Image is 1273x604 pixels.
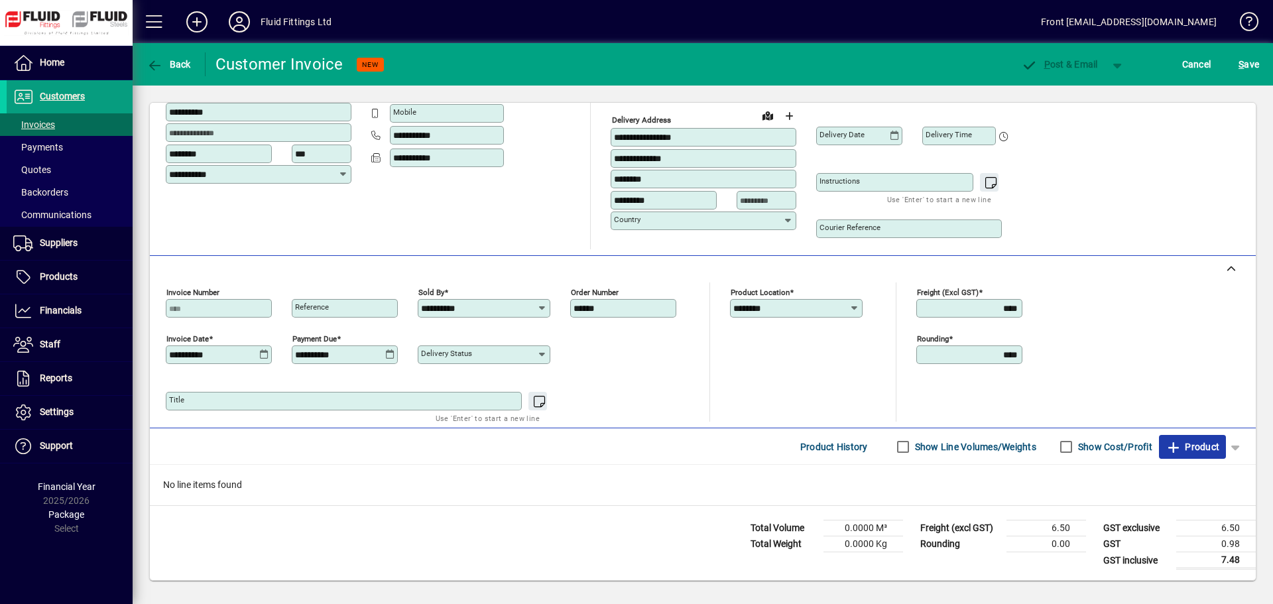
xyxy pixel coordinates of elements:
span: S [1239,59,1244,70]
div: Fluid Fittings Ltd [261,11,332,32]
mat-hint: Use 'Enter' to start a new line [436,410,540,426]
td: 6.50 [1176,520,1256,536]
div: Front [EMAIL_ADDRESS][DOMAIN_NAME] [1041,11,1217,32]
span: P [1044,59,1050,70]
td: Total Volume [744,520,823,536]
mat-label: Product location [731,288,790,297]
td: 6.50 [1006,520,1086,536]
button: Product History [795,435,873,459]
span: Product History [800,436,868,457]
span: Payments [13,142,63,152]
mat-label: Instructions [819,176,860,186]
button: Product [1159,435,1226,459]
span: Backorders [13,187,68,198]
a: Settings [7,396,133,429]
span: Communications [13,210,91,220]
mat-label: Invoice date [166,334,209,343]
td: GST exclusive [1097,520,1176,536]
span: Suppliers [40,237,78,248]
a: Products [7,261,133,294]
td: Rounding [914,536,1006,552]
span: Settings [40,406,74,417]
mat-label: Invoice number [166,288,219,297]
a: Communications [7,204,133,226]
button: Profile [218,10,261,34]
td: 0.0000 M³ [823,520,903,536]
span: Package [48,509,84,520]
mat-label: Sold by [418,288,444,297]
button: Cancel [1179,52,1215,76]
a: Financials [7,294,133,328]
mat-label: Payment due [292,334,337,343]
a: Knowledge Base [1230,3,1256,46]
span: Quotes [13,164,51,175]
span: Financial Year [38,481,95,492]
span: Product [1166,436,1219,457]
mat-label: Delivery time [926,130,972,139]
button: Save [1235,52,1262,76]
td: 0.00 [1006,536,1086,552]
td: GST [1097,536,1176,552]
a: Staff [7,328,133,361]
mat-label: Delivery status [421,349,472,358]
span: Products [40,271,78,282]
mat-label: Reference [295,302,329,312]
span: Customers [40,91,85,101]
td: 0.98 [1176,536,1256,552]
a: View on map [757,105,778,126]
button: Choose address [778,105,800,127]
span: Financials [40,305,82,316]
button: Back [143,52,194,76]
span: Support [40,440,73,451]
td: GST inclusive [1097,552,1176,569]
td: Freight (excl GST) [914,520,1006,536]
a: Reports [7,362,133,395]
mat-label: Mobile [393,107,416,117]
span: Staff [40,339,60,349]
mat-label: Country [614,215,640,224]
a: Support [7,430,133,463]
a: Payments [7,136,133,158]
span: Cancel [1182,54,1211,75]
button: Add [176,10,218,34]
mat-hint: Use 'Enter' to start a new line [887,192,991,207]
td: Total Weight [744,536,823,552]
span: Home [40,57,64,68]
span: ost & Email [1021,59,1098,70]
td: 7.48 [1176,552,1256,569]
mat-label: Title [169,395,184,404]
a: Suppliers [7,227,133,260]
a: Quotes [7,158,133,181]
td: 0.0000 Kg [823,536,903,552]
mat-label: Freight (excl GST) [917,288,979,297]
label: Show Cost/Profit [1075,440,1152,453]
span: Back [147,59,191,70]
span: NEW [362,60,379,69]
a: Backorders [7,181,133,204]
span: Reports [40,373,72,383]
a: Home [7,46,133,80]
mat-label: Courier Reference [819,223,880,232]
a: Invoices [7,113,133,136]
mat-label: Order number [571,288,619,297]
mat-label: Rounding [917,334,949,343]
label: Show Line Volumes/Weights [912,440,1036,453]
div: No line items found [150,465,1256,505]
span: Invoices [13,119,55,130]
span: ave [1239,54,1259,75]
mat-label: Delivery date [819,130,865,139]
div: Customer Invoice [215,54,343,75]
app-page-header-button: Back [133,52,206,76]
button: Post & Email [1014,52,1105,76]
